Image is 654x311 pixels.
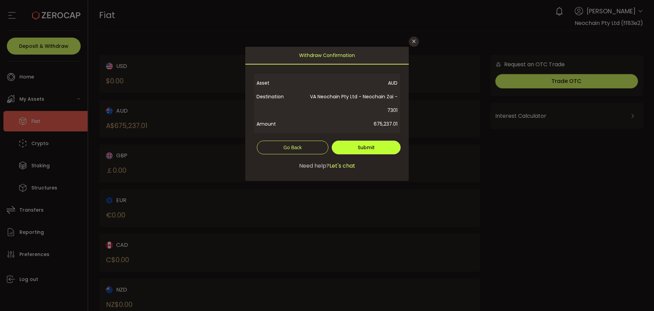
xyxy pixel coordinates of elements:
[256,76,300,90] span: Asset
[257,141,328,154] button: Go Back
[299,47,355,64] span: Withdraw Confirmation
[332,141,401,154] button: Submit
[620,278,654,311] iframe: Chat Widget
[299,162,329,170] span: Need help?
[245,47,409,181] div: dialog
[300,117,398,131] span: 675,237.01
[300,90,398,117] span: VA Neochain Pty Ltd - Neochain Zai - 7301
[283,145,302,150] span: Go Back
[256,117,300,131] span: Amount
[409,37,419,47] button: Close
[358,144,375,151] span: Submit
[256,90,300,117] span: Destination
[300,76,398,90] span: AUD
[329,162,355,170] span: Let's chat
